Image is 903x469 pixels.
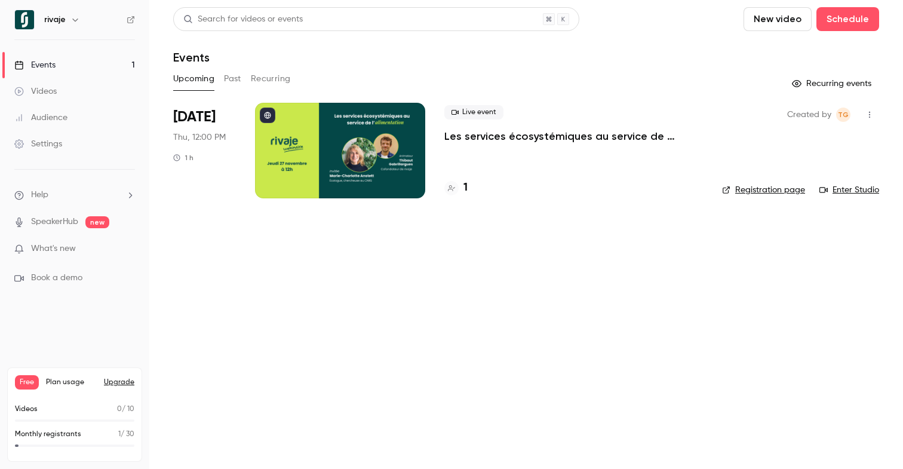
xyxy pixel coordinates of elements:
[173,153,193,163] div: 1 h
[722,184,805,196] a: Registration page
[787,74,879,93] button: Recurring events
[46,378,97,387] span: Plan usage
[251,69,291,88] button: Recurring
[104,378,134,387] button: Upgrade
[816,7,879,31] button: Schedule
[118,431,121,438] span: 1
[183,13,303,26] div: Search for videos or events
[787,108,831,122] span: Created by
[118,429,134,440] p: / 30
[173,108,216,127] span: [DATE]
[31,216,78,228] a: SpeakerHub
[31,189,48,201] span: Help
[744,7,812,31] button: New video
[15,10,34,29] img: rivaje
[173,69,214,88] button: Upcoming
[15,375,39,390] span: Free
[14,138,62,150] div: Settings
[14,85,57,97] div: Videos
[14,112,67,124] div: Audience
[117,406,122,413] span: 0
[14,59,56,71] div: Events
[173,131,226,143] span: Thu, 12:00 PM
[819,184,879,196] a: Enter Studio
[44,14,66,26] h6: rivaje
[838,108,849,122] span: TG
[224,69,241,88] button: Past
[836,108,850,122] span: Thibaut Gabrillargues
[173,103,236,198] div: Nov 27 Thu, 12:00 PM (Europe/Paris)
[15,429,81,440] p: Monthly registrants
[31,272,82,284] span: Book a demo
[444,180,468,196] a: 1
[444,105,503,119] span: Live event
[14,189,135,201] li: help-dropdown-opener
[85,216,109,228] span: new
[463,180,468,196] h4: 1
[444,129,703,143] a: Les services écosystémiques au service de l'alimentation, avec [PERSON_NAME]
[15,404,38,415] p: Videos
[31,243,76,255] span: What's new
[173,50,210,65] h1: Events
[117,404,134,415] p: / 10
